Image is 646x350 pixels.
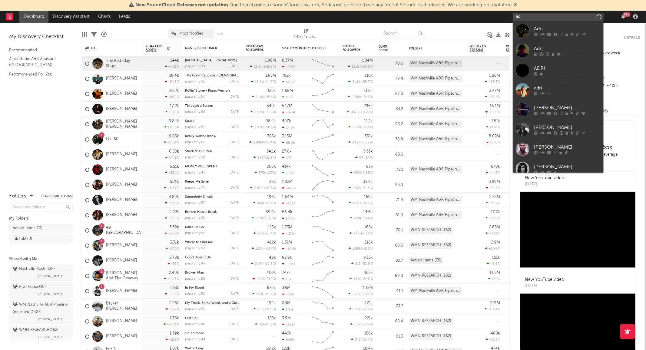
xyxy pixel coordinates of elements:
span: +81.6 % [263,65,275,69]
div: 71.4 [379,197,403,204]
div: 3.47M [489,89,500,93]
div: adri [534,85,601,92]
a: My Truck, Some Weed, and a Guitar [185,301,241,305]
div: ( ) [349,201,373,205]
span: : Due to a change to SoundCloud's system, Sodatone does not have any recent Soundcloud releases. ... [135,3,512,8]
a: Through a Screen [185,104,213,108]
a: WMN RESEARCH(162)[PERSON_NAME] [9,325,73,342]
div: Edit Columns [82,26,87,43]
div: 9.65k [169,134,179,138]
span: 4.18k [352,80,361,84]
div: +11.1 % [165,110,179,114]
a: Adri [513,21,604,41]
div: 6.51k [170,165,179,169]
span: 3.07k [254,187,263,190]
span: Weekly US Streams [470,45,491,52]
a: In My Blood [185,286,204,290]
a: Space [185,119,194,123]
div: [PERSON_NAME] [534,163,601,171]
div: 395k [267,134,276,138]
div: ( ) [250,125,276,129]
div: +16.9 % [164,125,179,129]
a: [PERSON_NAME] [106,106,137,112]
div: 17.2k [170,104,179,108]
div: 93k [366,165,373,169]
button: Save [216,32,224,36]
svg: Chart title [309,132,336,147]
div: ( ) [250,65,276,69]
div: 4.89k [169,195,179,199]
a: [PERSON_NAME] [106,213,137,218]
div: ( ) [253,201,276,205]
div: popularity: 74 [185,186,205,190]
span: 434 [354,171,360,175]
div: -6.42 % [486,186,500,190]
div: Somebody Single [185,195,240,199]
div: WM Nashville A&R Pipeline (ingested) (1427) [409,75,462,82]
div: -4.47 % [486,171,500,175]
div: WM Nashville A&R Pipeline (ingested) (1427) [409,60,462,67]
div: ( ) [249,140,276,144]
span: -1.32 % [265,171,275,175]
div: +1.51 % [486,125,500,129]
div: -43.9 % [165,201,179,205]
div: -1.78 % [486,140,500,144]
span: 998 [257,156,264,160]
div: [PERSON_NAME] [534,124,601,131]
div: 83.2 [379,106,403,113]
a: Broken Hearts Break [185,210,217,214]
div: WMN RESEARCH ( 162 ) [13,326,58,334]
a: [PERSON_NAME] [513,100,604,119]
div: popularity: 57 [185,201,205,205]
div: [PERSON_NAME] [534,104,601,112]
span: 1.47k [353,187,361,190]
span: New SoundCloud Releases not updating [135,3,228,8]
input: Search for artists [513,13,604,21]
div: 6.58k [169,150,179,153]
div: ( ) [348,65,373,69]
span: -57 % [364,156,372,160]
div: 1.04M [362,59,373,62]
a: ADRI [513,60,604,80]
svg: Chart title [309,86,336,102]
div: The Great Caucasian God [185,74,240,77]
span: +9.22 % [360,111,372,114]
div: popularity: 39 [185,65,205,68]
div: 51.8k [363,89,373,93]
svg: Chart title [309,177,336,193]
div: 68.4k [282,141,295,145]
span: -46.5 % [361,96,372,99]
div: -- [600,74,640,82]
div: 196k [267,195,276,199]
div: +39.4 % [485,95,500,99]
div: ( ) [348,95,373,99]
div: 7.84k [282,171,295,175]
div: Keeps Me Sane [185,180,240,183]
div: 8.37M [282,59,293,62]
span: -9.15 % [362,187,372,190]
a: Riverhouse(16)[PERSON_NAME] [9,282,73,299]
div: 169k [364,195,373,199]
div: popularity: 52 [185,126,205,129]
div: New YouTube video [525,175,564,181]
div: popularity: 52 [185,80,205,83]
svg: Chart title [309,56,336,71]
div: [DATE] [230,156,240,159]
span: [PERSON_NAME] [38,334,62,341]
span: 1.22k [352,126,360,129]
span: 2.89k [253,141,262,144]
div: 186k [282,95,293,99]
div: [PERSON_NAME] [534,144,601,151]
span: Most Notified [179,32,204,35]
a: MONEY WELL SPENT [185,165,217,168]
div: ( ) [348,125,373,129]
div: Recommended [9,47,73,54]
a: [PERSON_NAME] [106,197,137,203]
input: Search for folders... [9,203,73,212]
div: Action Items ( 76 ) [13,225,42,232]
div: ( ) [350,171,373,175]
div: 1.85M [265,74,276,78]
a: Algorithmic A&R Assistant ([GEOGRAPHIC_DATA]) [9,56,67,68]
div: WM Nashville A&R Pipeline (ingested) (1427) [409,136,462,143]
div: 351k [365,134,373,138]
